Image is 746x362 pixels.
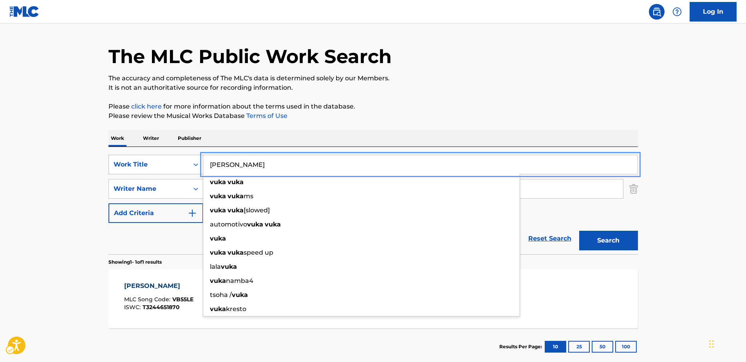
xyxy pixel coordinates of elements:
a: [PERSON_NAME]MLC Song Code:VB55LEISWC:T3244651870Writers (1)[PERSON_NAME]Recording Artists (21)SX... [108,270,638,328]
div: Drag [709,332,714,356]
strong: vuka [210,249,226,256]
button: 100 [615,341,637,353]
span: speed up [244,249,273,256]
strong: vuka [228,178,244,186]
img: Delete Criterion [629,179,638,199]
span: T3244651870 [143,304,180,311]
span: automotivo [210,221,247,228]
img: 9d2ae6d4665cec9f34b9.svg [188,208,197,218]
p: Showing 1 - 1 of 1 results [108,259,162,266]
strong: vuka [210,178,226,186]
button: Search [579,231,638,250]
div: Work Title [114,160,184,169]
strong: vuka [210,235,226,242]
span: ISWC : [124,304,143,311]
button: 50 [592,341,613,353]
span: namba4 [226,277,253,284]
img: MLC Logo [9,6,40,17]
span: kresto [226,305,246,313]
p: Work [108,130,126,147]
strong: vuka [210,192,226,200]
strong: vuka [247,221,263,228]
div: [PERSON_NAME] [124,281,193,291]
span: tsoha / [210,291,232,299]
input: Search... [203,155,638,174]
iframe: Hubspot Iframe [707,324,746,362]
strong: vuka [221,263,237,270]
a: click here [131,103,162,110]
strong: vuka [210,305,226,313]
p: The accuracy and completeness of The MLC's data is determined solely by our Members. [108,74,638,83]
p: Results Per Page: [499,343,544,350]
strong: vuka [232,291,248,299]
strong: vuka [210,206,226,214]
div: Chat Widget [707,324,746,362]
h1: The MLC Public Work Search [108,45,392,68]
strong: vuka [228,192,244,200]
img: help [672,7,682,16]
strong: vuka [228,249,244,256]
p: Please for more information about the terms used in the database. [108,102,638,111]
a: Terms of Use [245,112,287,119]
p: It is not an authoritative source for recording information. [108,83,638,92]
span: VB55LE [172,296,193,303]
strong: vuka [210,277,226,284]
p: Publisher [175,130,204,147]
button: Add Criteria [108,203,203,223]
strong: vuka [265,221,281,228]
div: Writer Name [114,184,184,194]
span: ms [244,192,253,200]
form: Search Form [108,155,638,254]
span: [slowed] [244,206,270,214]
span: lala [210,263,221,270]
p: Writer [141,130,161,147]
a: Reset Search [524,230,575,247]
span: MLC Song Code : [124,296,172,303]
strong: vuka [228,206,244,214]
img: search [652,7,661,16]
button: 10 [545,341,566,353]
a: Log In [690,2,737,22]
p: Please review the Musical Works Database [108,111,638,121]
button: 25 [568,341,590,353]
